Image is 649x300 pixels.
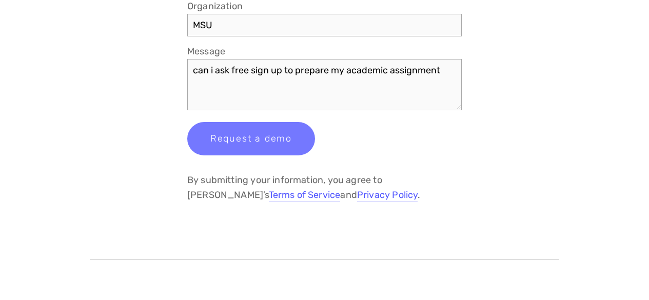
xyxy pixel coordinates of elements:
[187,173,462,203] p: By submitting your information, you agree to [PERSON_NAME]’s and .
[187,46,225,57] span: Message
[269,189,341,202] a: Terms of Service
[187,122,315,155] button: Request a demoRequest a demo
[598,251,649,300] iframe: Chat Widget
[187,59,462,110] textarea: can i ask free sign up to prepare my academic assignment
[187,1,243,12] span: Organization
[357,189,418,202] a: Privacy Policy
[210,133,292,144] span: Request a demo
